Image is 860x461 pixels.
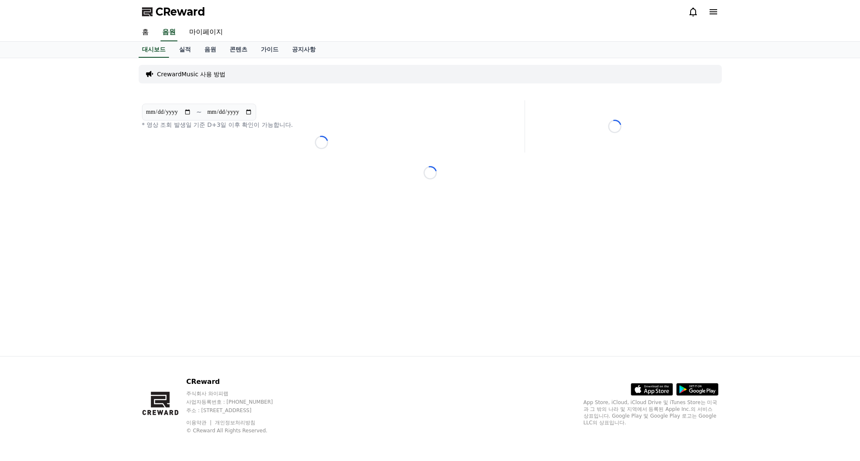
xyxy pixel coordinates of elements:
a: CReward [142,5,205,19]
a: 공지사항 [285,42,322,58]
p: 주소 : [STREET_ADDRESS] [186,407,289,414]
a: CrewardMusic 사용 방법 [157,70,226,78]
a: 마이페이지 [182,24,230,41]
a: 홈 [135,24,155,41]
a: 실적 [172,42,198,58]
a: 가이드 [254,42,285,58]
p: 주식회사 와이피랩 [186,390,289,397]
a: 이용약관 [186,420,213,426]
span: CReward [155,5,205,19]
p: App Store, iCloud, iCloud Drive 및 iTunes Store는 미국과 그 밖의 나라 및 지역에서 등록된 Apple Inc.의 서비스 상표입니다. Goo... [584,399,718,426]
a: 음원 [198,42,223,58]
a: 음원 [161,24,177,41]
p: 사업자등록번호 : [PHONE_NUMBER] [186,399,289,405]
a: 대시보드 [139,42,169,58]
p: * 영상 조회 발생일 기준 D+3일 이후 확인이 가능합니다. [142,121,501,129]
p: © CReward All Rights Reserved. [186,427,289,434]
a: 개인정보처리방침 [215,420,255,426]
a: 콘텐츠 [223,42,254,58]
p: CReward [186,377,289,387]
p: ~ [196,107,202,117]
